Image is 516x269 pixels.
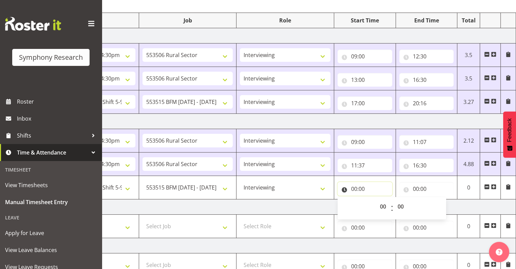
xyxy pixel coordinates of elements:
td: 0 [457,176,480,199]
button: Feedback - Show survey [503,111,516,158]
td: [DATE] [41,114,516,129]
input: Click to select... [338,182,392,196]
input: Click to select... [338,73,392,87]
input: Click to select... [399,159,454,172]
div: Start Time [338,16,392,24]
img: Rosterit website logo [5,17,61,31]
span: View Timesheets [5,180,97,190]
div: Timesheet [2,163,100,177]
div: Role [240,16,330,24]
img: help-xxl-2.png [496,249,502,255]
a: View Leave Balances [2,241,100,258]
input: Click to select... [399,50,454,63]
input: Click to select... [338,50,392,63]
input: Click to select... [399,182,454,196]
td: [DATE] [41,199,516,215]
td: [DATE] [41,238,516,253]
span: Roster [17,96,98,107]
a: Apply for Leave [2,225,100,241]
td: 3.27 [457,90,480,114]
span: View Leave Balances [5,245,97,255]
td: 4.88 [457,153,480,176]
span: Feedback [507,118,513,142]
span: Shifts [17,130,88,141]
input: Click to select... [338,96,392,110]
span: Manual Timesheet Entry [5,197,97,207]
input: Click to select... [338,135,392,149]
input: Click to select... [399,135,454,149]
span: Apply for Leave [5,228,97,238]
span: Time & Attendance [17,147,88,158]
input: Click to select... [338,159,392,172]
input: Click to select... [399,96,454,110]
td: [DATE] [41,28,516,43]
div: Job [142,16,233,24]
div: Symphony Research [19,52,83,62]
input: Click to select... [399,221,454,234]
input: Click to select... [338,221,392,234]
span: : [391,200,393,217]
td: 3.5 [457,67,480,90]
span: Inbox [17,113,98,124]
input: Click to select... [399,73,454,87]
a: View Timesheets [2,177,100,194]
a: Manual Timesheet Entry [2,194,100,211]
td: 0 [457,215,480,238]
td: 3.5 [457,43,480,67]
div: Leave [2,211,100,225]
div: Total [461,16,476,24]
td: 2.12 [457,129,480,153]
div: End Time [399,16,454,24]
